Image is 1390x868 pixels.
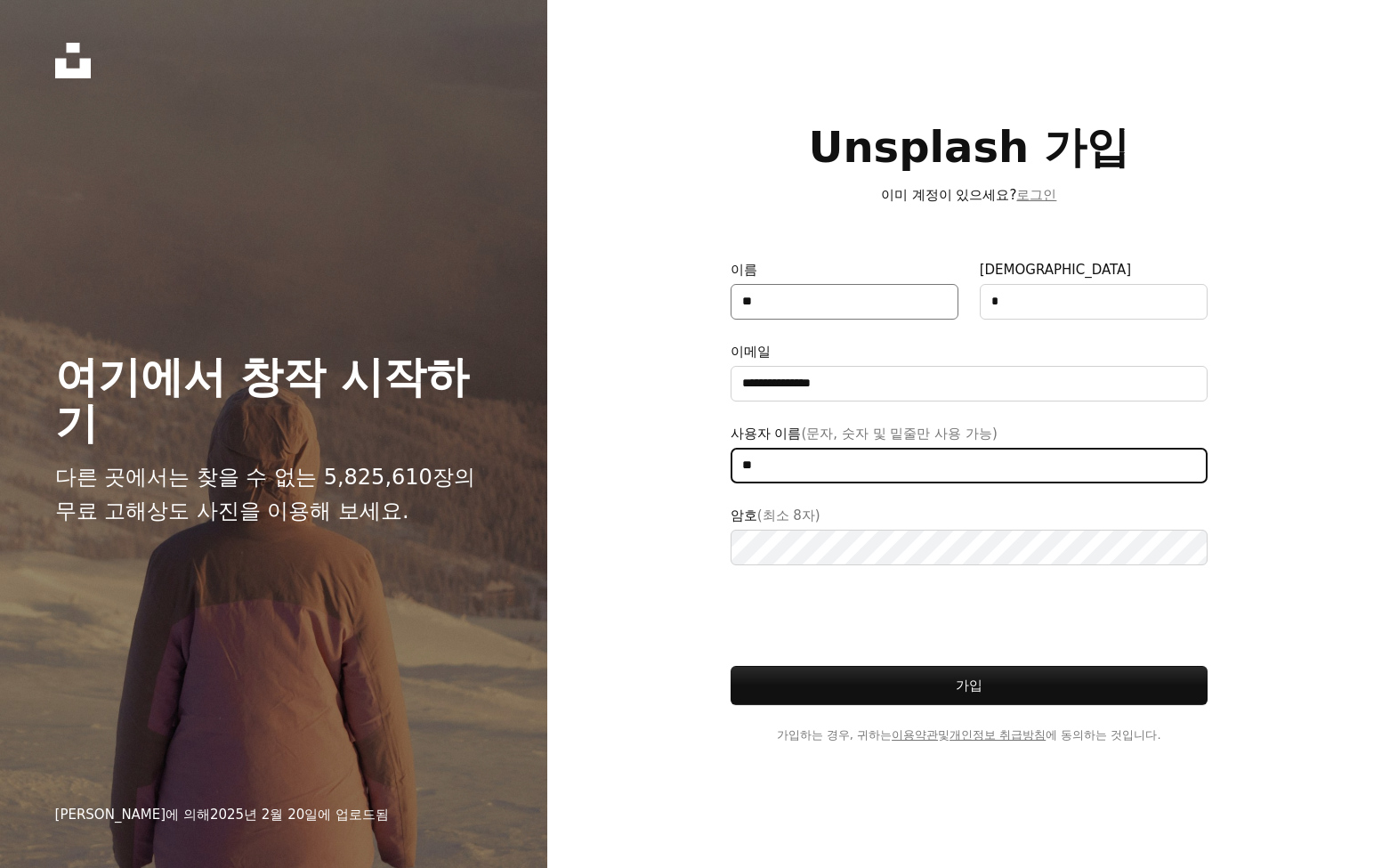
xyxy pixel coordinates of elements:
label: 사용자 이름 [731,423,1208,483]
span: (최소 8자) [757,507,820,523]
h1: Unsplash 가입 [731,124,1208,170]
h2: 여기에서 창작 시작하기 [55,353,493,446]
label: 이메일 [731,341,1208,402]
div: [PERSON_NAME] 에 의해 에 업로드됨 [55,804,390,825]
a: 홈 — Unsplash [55,43,91,78]
input: 사용자 이름(문자, 숫자 및 밑줄만 사용 가능) [731,448,1208,483]
p: 다른 곳에서는 찾을 수 없는 5,825,610장의 무료 고해상도 사진을 이용해 보세요. [55,460,493,529]
input: 암호(최소 8자) [731,530,1208,565]
label: 암호 [731,505,1208,565]
time: 2025년 2월 20일 오전 9시 10분 0초 GMT+9 [210,807,318,823]
label: [DEMOGRAPHIC_DATA] [980,259,1208,320]
a: 이용약관 [892,728,938,742]
input: 이름 [731,284,958,320]
span: 가입하는 경우, 귀하는 및 에 동의하는 것입니다. [731,726,1208,744]
input: [DEMOGRAPHIC_DATA] [980,284,1208,320]
button: 가입 [731,666,1208,705]
label: 이름 [731,259,958,320]
input: 이메일 [731,366,1208,402]
p: 이미 계정이 있으세요? [731,184,1208,206]
a: 개인정보 취급방침 [950,728,1046,742]
a: 로그인 [1016,187,1056,203]
span: (문자, 숫자 및 밑줄만 사용 가능) [801,426,997,442]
